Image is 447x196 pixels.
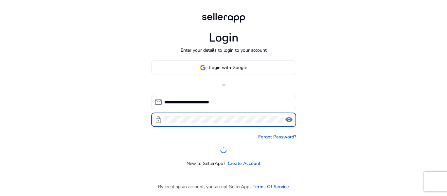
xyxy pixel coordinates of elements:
[151,81,296,88] p: or
[187,160,225,167] p: New to SellerApp?
[151,60,296,75] button: Login with Google
[253,183,289,190] a: Terms Of Service
[228,160,260,167] a: Create Account
[209,31,239,45] h1: Login
[181,47,267,54] p: Enter your details to login to your account
[209,64,247,71] span: Login with Google
[154,98,162,106] span: mail
[258,134,296,140] a: Forgot Password?
[154,116,162,124] span: lock
[200,65,206,71] img: google-logo.svg
[285,116,293,124] span: visibility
